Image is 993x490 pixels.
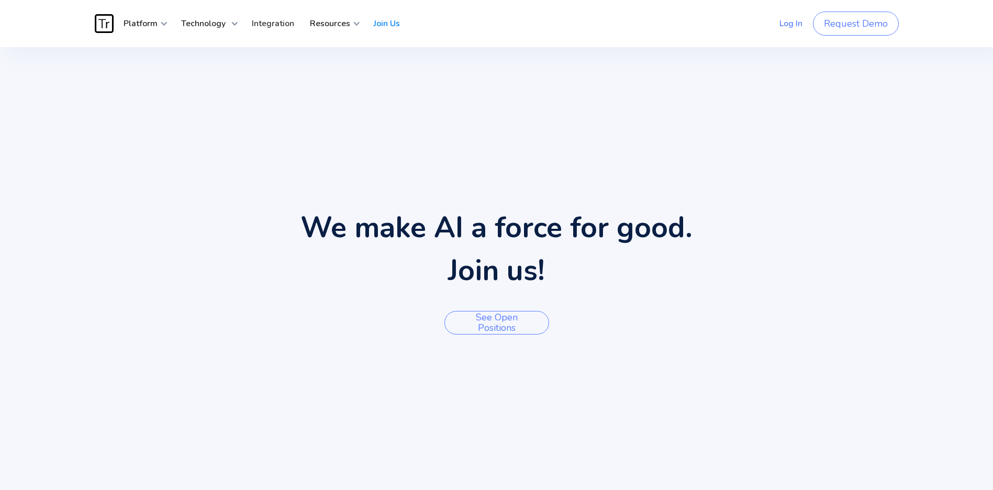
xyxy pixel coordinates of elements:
[310,18,350,29] strong: Resources
[124,18,158,29] strong: Platform
[302,8,361,39] div: Resources
[300,206,693,293] h1: We make AI a force for good. Join us!
[181,18,226,29] strong: Technology
[444,311,549,335] a: See open positions
[813,12,899,36] a: Request Demo
[173,8,239,39] div: Technology
[366,8,408,39] a: Join Us
[116,8,168,39] div: Platform
[95,14,114,33] img: Traces Logo
[772,8,810,39] a: Log In
[244,8,302,39] a: Integration
[95,14,116,33] a: home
